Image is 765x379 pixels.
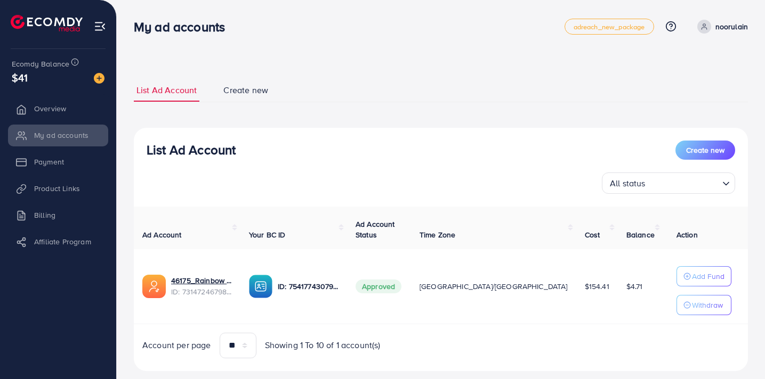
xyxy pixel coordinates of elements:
h3: My ad accounts [134,19,233,35]
span: $41 [12,70,28,85]
span: Create new [223,84,268,96]
span: Account per page [142,339,211,351]
img: ic-ba-acc.ded83a64.svg [249,275,272,298]
h3: List Ad Account [147,142,236,158]
div: <span class='underline'>46175_Rainbow Mart_1703092077019</span></br>7314724679808335874 [171,275,232,297]
span: Ad Account [142,229,182,240]
input: Search for option [649,174,718,191]
span: Showing 1 To 10 of 1 account(s) [265,339,381,351]
p: Add Fund [692,270,724,283]
span: Ad Account Status [356,219,395,240]
span: Action [677,229,698,240]
span: All status [608,176,648,191]
p: Withdraw [692,299,723,311]
div: Search for option [602,172,735,194]
img: image [94,73,104,84]
img: menu [94,20,106,32]
p: noorulain [715,20,748,33]
span: List Ad Account [136,84,197,96]
span: [GEOGRAPHIC_DATA]/[GEOGRAPHIC_DATA] [420,281,568,292]
span: Balance [626,229,655,240]
span: ID: 7314724679808335874 [171,286,232,297]
span: $154.41 [585,281,609,292]
span: Time Zone [420,229,455,240]
span: Your BC ID [249,229,286,240]
img: logo [11,15,83,31]
span: Cost [585,229,600,240]
span: adreach_new_package [574,23,645,30]
span: Create new [686,145,724,155]
a: adreach_new_package [565,19,654,35]
a: noorulain [693,20,748,34]
a: 46175_Rainbow Mart_1703092077019 [171,275,232,286]
button: Create new [675,141,735,160]
span: Approved [356,279,401,293]
span: Ecomdy Balance [12,59,69,69]
p: ID: 7541774307903438866 [278,280,339,293]
img: ic-ads-acc.e4c84228.svg [142,275,166,298]
button: Withdraw [677,295,731,315]
button: Add Fund [677,266,731,286]
span: $4.71 [626,281,643,292]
